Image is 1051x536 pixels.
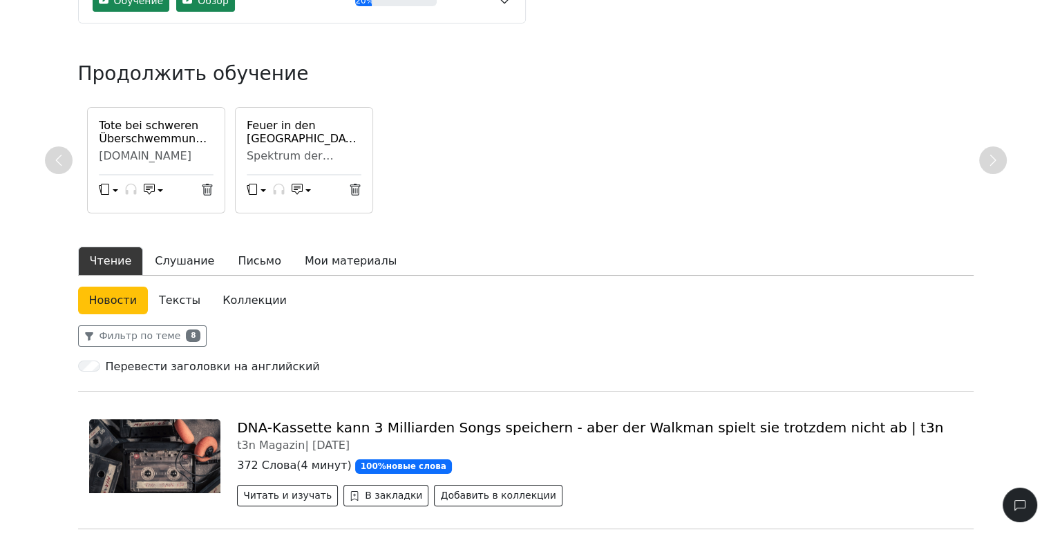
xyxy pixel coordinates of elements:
div: Spektrum der Wissenschaft [247,149,361,163]
button: Слушание [143,247,226,276]
a: Tote bei schweren Überschwemmungen auf [GEOGRAPHIC_DATA] [99,119,214,145]
span: 100 % новые слова [355,459,452,473]
img: shutterstock_1450338755.jpg [89,419,221,493]
a: Тексты [148,287,211,314]
button: В закладки [343,485,428,506]
button: Фильтр по теме8 [78,325,207,347]
h3: Продолжить обучение [78,62,562,86]
button: Добавить в коллекции [434,485,562,506]
p: 372 Слова ( 4 минут ) [237,457,962,474]
button: Письмо [226,247,293,276]
button: Чтение [78,247,144,276]
span: 8 [186,329,200,342]
a: DNA-Kassette kann 3 Milliarden Songs speichern - aber der Walkman spielt sie trotzdem nicht ab | t3n [237,419,943,436]
a: Читать и изучать [237,491,343,504]
div: [DOMAIN_NAME] [99,149,214,163]
h6: Перевести заголовки на английский [106,360,320,373]
span: [DATE] [312,439,350,452]
div: t3n Magazin | [237,439,962,452]
button: Мои материалы [293,247,408,276]
a: Новости [78,287,149,314]
button: Читать и изучать [237,485,338,506]
a: Коллекции [211,287,298,314]
a: Feuer in den [GEOGRAPHIC_DATA]: [PERSON_NAME] bedroht Riesenmammutbäume in [GEOGRAPHIC_DATA] [247,119,361,145]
